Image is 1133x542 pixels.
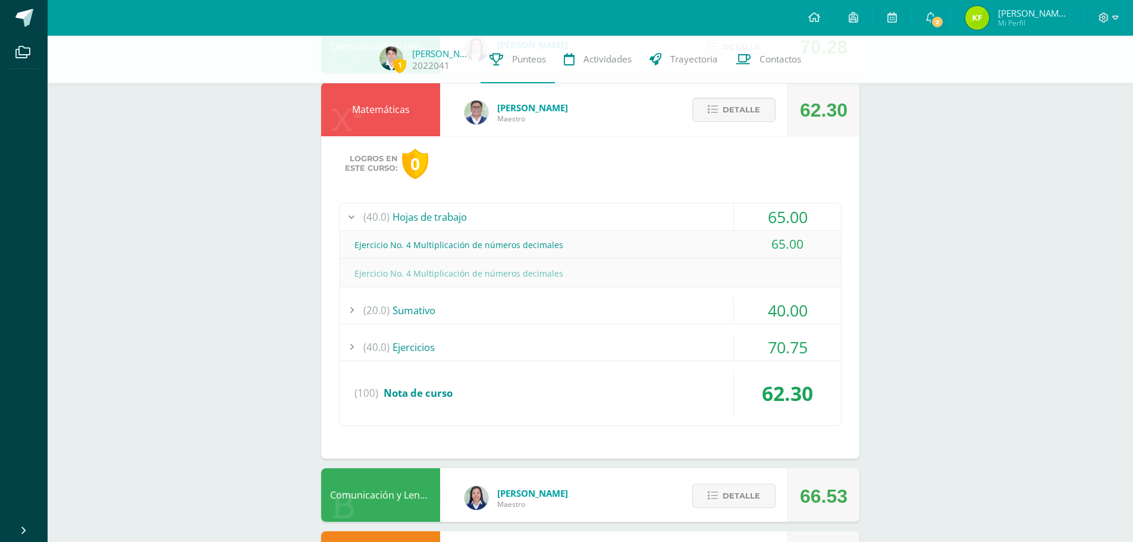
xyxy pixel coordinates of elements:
span: 2 [931,15,944,29]
span: (100) [354,371,378,416]
a: [PERSON_NAME] [412,48,472,59]
span: Mi Perfil [998,18,1069,28]
span: Nota de curso [384,386,453,400]
div: 62.30 [800,83,848,137]
span: (20.0) [363,297,390,324]
span: Detalle [723,485,760,507]
div: 40.00 [734,297,841,324]
div: 70.75 [734,334,841,361]
span: [PERSON_NAME] [PERSON_NAME] [998,7,1069,19]
div: 66.53 [800,469,848,523]
span: (40.0) [363,203,390,230]
div: Matemáticas [321,83,440,136]
button: Detalle [692,98,776,122]
a: Contactos [727,36,810,83]
span: Logros en este curso: [345,154,397,173]
img: b6d498a37fa1c61bf10caf9f4d64364f.png [379,46,403,70]
a: 2022041 [412,59,450,72]
a: Punteos [481,36,555,83]
span: (40.0) [363,334,390,361]
div: Hojas de trabajo [340,203,841,230]
div: 65.00 [734,231,841,258]
div: 62.30 [734,371,841,416]
span: Contactos [759,53,801,65]
a: Actividades [555,36,641,83]
div: 0 [402,149,428,179]
span: 1 [393,58,406,73]
div: Comunicación y Lenguaje L2 [321,468,440,522]
a: Trayectoria [641,36,727,83]
span: Trayectoria [670,53,718,65]
span: Actividades [583,53,632,65]
span: [PERSON_NAME] [497,487,568,499]
img: 0720b70caab395a5f554da48e8831271.png [465,486,488,510]
div: Sumativo [340,297,841,324]
span: Maestro [497,114,568,124]
div: 65.00 [734,203,841,230]
div: Ejercicio No. 4 Multiplicación de números decimales [340,260,841,287]
span: [PERSON_NAME] [497,102,568,114]
img: f6a1091ea3bb7f96ed48998b280fb161.png [465,101,488,124]
span: Punteos [512,53,546,65]
div: Ejercicios [340,334,841,361]
div: Ejercicio No. 4 Multiplicación de números decimales [340,231,841,258]
span: Detalle [723,99,760,121]
img: ba5e6f670b99f2225e0936995edee68a.png [965,6,989,30]
button: Detalle [692,484,776,508]
span: Maestro [497,499,568,509]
